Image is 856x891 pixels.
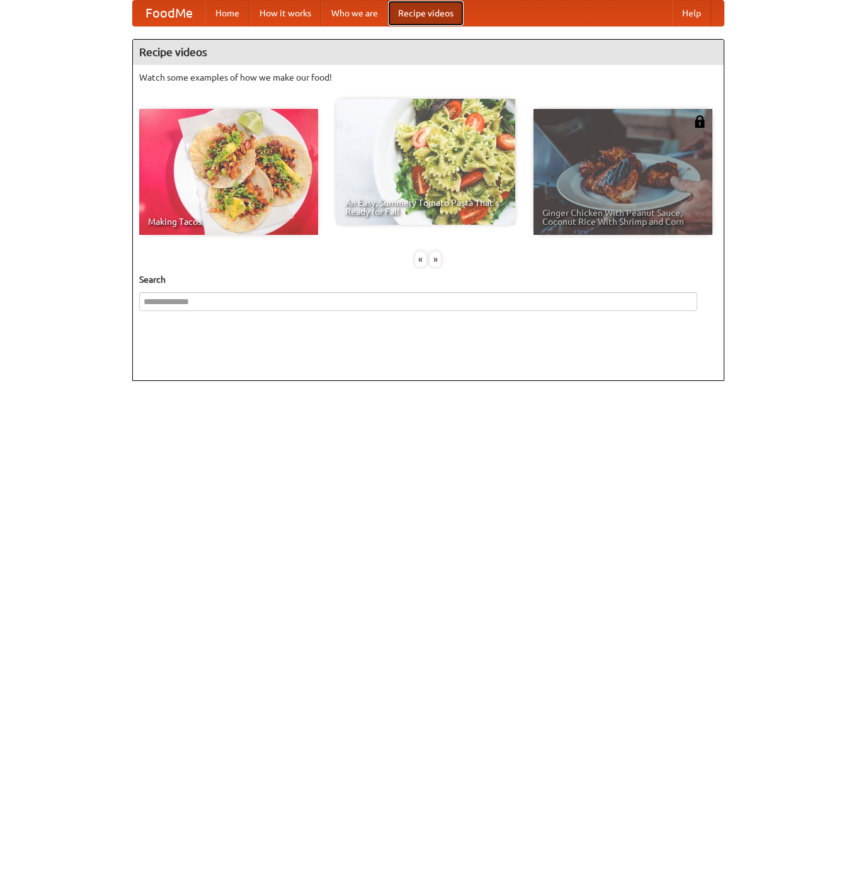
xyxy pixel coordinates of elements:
h5: Search [139,273,717,286]
a: FoodMe [133,1,205,26]
span: Making Tacos [148,217,309,226]
a: Making Tacos [139,109,318,235]
div: » [430,251,441,267]
div: « [415,251,426,267]
a: Who we are [321,1,388,26]
h4: Recipe videos [133,40,724,65]
a: Home [205,1,249,26]
a: Recipe videos [388,1,464,26]
img: 483408.png [693,115,706,128]
span: An Easy, Summery Tomato Pasta That's Ready for Fall [345,198,506,216]
a: Help [672,1,711,26]
p: Watch some examples of how we make our food! [139,71,717,84]
a: An Easy, Summery Tomato Pasta That's Ready for Fall [336,99,515,225]
a: How it works [249,1,321,26]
